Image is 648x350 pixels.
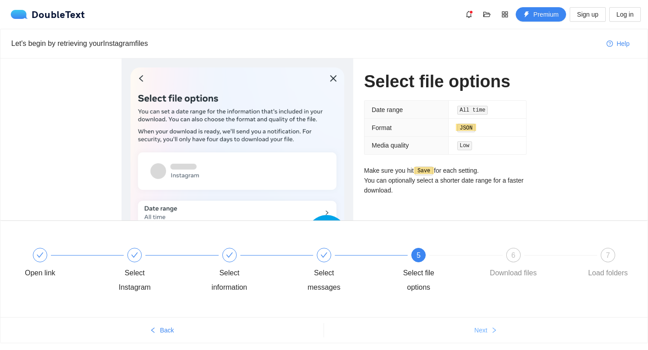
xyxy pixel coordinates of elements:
[25,266,55,280] div: Open link
[392,266,445,295] div: Select file options
[415,166,433,175] code: Save
[511,251,515,259] span: 6
[320,251,328,259] span: check
[533,9,558,19] span: Premium
[364,166,526,196] p: Make sure you hit for each setting. You can optionally select a shorter date range for a faster d...
[599,36,637,51] button: question-circleHelp
[457,106,488,115] code: All time
[11,38,599,49] div: Let's begin by retrieving your Instagram files
[487,248,582,280] div: 6Download files
[392,248,487,295] div: 5Select file options
[462,11,476,18] span: bell
[11,10,85,19] a: logoDoubleText
[457,141,472,150] code: Low
[462,7,476,22] button: bell
[203,266,256,295] div: Select information
[616,39,630,49] span: Help
[516,7,566,22] button: thunderboltPremium
[372,106,403,113] span: Date range
[609,7,641,22] button: Log in
[616,9,634,19] span: Log in
[498,11,512,18] span: appstore
[480,11,494,18] span: folder-open
[226,251,233,259] span: check
[457,124,475,133] code: JSON
[372,142,409,149] span: Media quality
[203,248,298,295] div: Select information
[523,11,530,18] span: thunderbolt
[11,10,31,19] img: logo
[607,40,613,48] span: question-circle
[36,251,44,259] span: check
[0,323,324,337] button: leftBack
[298,248,392,295] div: Select messages
[14,248,108,280] div: Open link
[490,266,537,280] div: Download files
[498,7,512,22] button: appstore
[108,266,161,295] div: Select Instagram
[364,71,526,92] h1: Select file options
[150,327,156,334] span: left
[131,251,138,259] span: check
[570,7,605,22] button: Sign up
[474,325,487,335] span: Next
[606,251,610,259] span: 7
[480,7,494,22] button: folder-open
[160,325,174,335] span: Back
[417,251,421,259] span: 5
[108,248,203,295] div: Select Instagram
[577,9,598,19] span: Sign up
[582,248,634,280] div: 7Load folders
[11,10,85,19] div: DoubleText
[588,266,628,280] div: Load folders
[491,327,497,334] span: right
[372,124,391,131] span: Format
[298,266,350,295] div: Select messages
[324,323,648,337] button: Nextright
